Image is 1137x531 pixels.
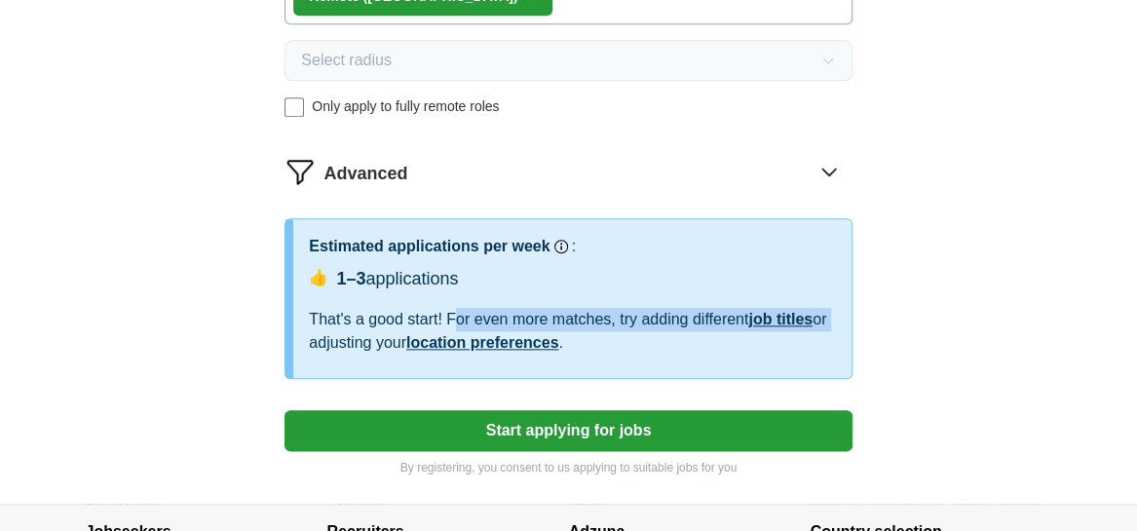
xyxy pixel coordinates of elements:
[309,308,835,355] div: That's a good start! For even more matches, try adding different or adjusting your .
[301,49,392,72] span: Select radius
[309,235,550,258] h3: Estimated applications per week
[312,96,499,117] span: Only apply to fully remote roles
[323,161,407,187] span: Advanced
[336,266,458,292] div: applications
[572,235,576,258] h3: :
[309,266,328,289] span: 👍
[284,410,852,451] button: Start applying for jobs
[406,334,559,351] a: location preferences
[284,156,316,187] img: filter
[748,311,813,327] a: job titles
[336,269,365,288] span: 1–3
[284,459,852,476] p: By registering, you consent to us applying to suitable jobs for you
[284,97,304,117] input: Only apply to fully remote roles
[284,40,852,81] button: Select radius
